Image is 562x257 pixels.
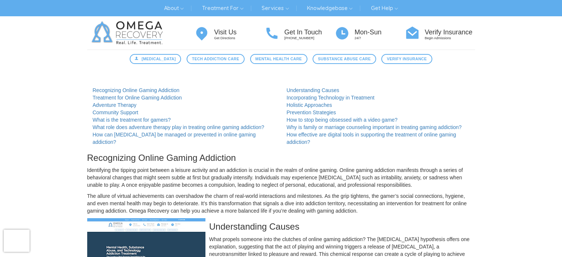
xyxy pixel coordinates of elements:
h4: Mon-Sun [355,29,405,36]
p: Identifying the tipping point between a leisure activity and an addiction is crucial in the realm... [87,166,475,189]
a: Treatment for Online Gaming Addiction [93,95,182,101]
h4: Verify Insurance [425,29,475,36]
a: Verify Insurance [381,54,432,64]
a: [MEDICAL_DATA] [130,54,181,64]
p: Get Directions [214,36,265,41]
a: Recognizing Online Gaming Addiction [93,87,180,93]
span: Tech Addiction Care [192,56,239,62]
a: How to stop being obsessed with a video game? [287,117,398,123]
a: How effective are digital tools in supporting the treatment of online gaming addiction? [287,132,456,145]
span: [MEDICAL_DATA] [142,56,176,62]
a: Treatment For [197,2,249,14]
span: Verify Insurance [387,56,427,62]
a: Get In Touch [PHONE_NUMBER] [265,25,335,41]
a: Tech Addiction Care [187,54,245,64]
a: Substance Abuse Care [313,54,376,64]
h3: Recognizing Online Gaming Addiction [87,153,475,163]
h4: Get In Touch [285,29,335,36]
a: Adventure Therapy [93,102,137,108]
iframe: reCAPTCHA [4,230,30,252]
a: Incorporating Technology in Treatment [287,95,375,101]
a: What is the treatment for gamers? [93,117,171,123]
a: Understanding Causes [287,87,339,93]
a: About [159,2,189,14]
p: Begin Admissions [425,36,475,41]
a: Knowledgebase [302,2,358,14]
a: Get Help [365,2,403,14]
span: Substance Abuse Care [318,56,371,62]
a: Services [256,2,294,14]
a: Prevention Strategies [287,109,336,115]
span: Mental Health Care [255,56,302,62]
p: 24/7 [355,36,405,41]
p: The allure of virtual achievements can overshadow the charm of real-world interactions and milest... [87,192,475,214]
a: Community Support [93,109,139,115]
a: Visit Us Get Directions [194,25,265,41]
a: Why is family or marriage counseling important in treating gaming addiction? [287,124,462,130]
a: What role does adventure therapy play in treating online gaming addiction? [93,124,265,130]
a: Mental Health Care [250,54,307,64]
h4: Visit Us [214,29,265,36]
p: [PHONE_NUMBER] [285,36,335,41]
a: Verify Insurance Begin Admissions [405,25,475,41]
h3: Understanding Causes [87,222,475,231]
img: Omega Recovery [87,16,170,50]
a: Holistic Approaches [287,102,332,108]
a: How can [MEDICAL_DATA] be managed or prevented in online gaming addiction? [93,132,256,145]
